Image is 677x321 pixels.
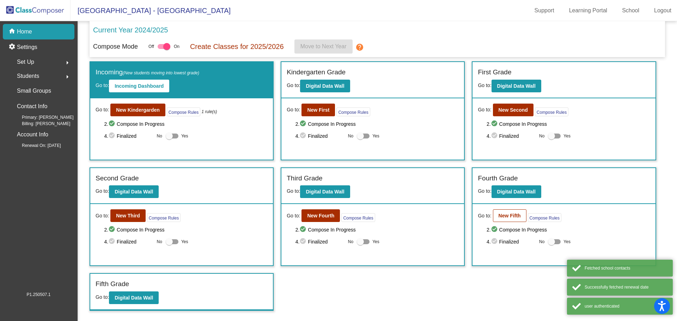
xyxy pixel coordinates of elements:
[648,5,677,16] a: Logout
[96,294,109,300] span: Go to:
[487,132,536,140] span: 4. Finalized
[491,120,499,128] mat-icon: check_circle
[96,188,109,194] span: Go to:
[17,86,51,96] p: Small Groups
[287,173,322,184] label: Third Grade
[96,173,139,184] label: Second Grade
[11,121,70,127] span: Billing: [PERSON_NAME]
[181,132,188,140] span: Yes
[202,109,217,115] i: 1 rule(s)
[307,213,334,218] b: New Fourth
[108,237,117,246] mat-icon: check_circle
[115,83,164,89] b: Incoming Dashboard
[563,5,613,16] a: Learning Portal
[306,83,344,89] b: Digital Data Wall
[93,25,168,35] p: Current Year 2024/2025
[287,67,346,78] label: Kindergarten Grade
[295,226,459,234] span: 2. Compose In Progress
[181,237,188,246] span: Yes
[110,104,165,116] button: New Kindergarden
[63,58,72,67] mat-icon: arrow_right
[104,120,268,128] span: 2. Compose In Progress
[478,173,518,184] label: Fourth Grade
[299,120,308,128] mat-icon: check_circle
[96,82,109,88] span: Go to:
[104,132,153,140] span: 4. Finalized
[116,107,160,113] b: New Kindergarden
[528,213,561,222] button: Compose Rules
[492,185,541,198] button: Digital Data Wall
[497,83,536,89] b: Digital Data Wall
[299,237,308,246] mat-icon: check_circle
[493,209,526,222] button: New Fifth
[499,107,528,113] b: New Second
[17,57,34,67] span: Set Up
[336,107,370,116] button: Compose Rules
[355,43,364,51] mat-icon: help
[109,185,159,198] button: Digital Data Wall
[535,107,568,116] button: Compose Rules
[93,42,138,51] p: Compose Mode
[109,291,159,304] button: Digital Data Wall
[17,27,32,36] p: Home
[478,82,491,88] span: Go to:
[96,106,109,113] span: Go to:
[157,239,162,245] span: No
[287,212,300,220] span: Go to:
[491,132,499,140] mat-icon: check_circle
[487,120,650,128] span: 2. Compose In Progress
[115,295,153,301] b: Digital Data Wall
[17,43,37,51] p: Settings
[478,212,491,220] span: Go to:
[287,188,300,194] span: Go to:
[295,237,344,246] span: 4. Finalized
[17,71,39,81] span: Students
[478,106,491,113] span: Go to:
[17,101,47,111] p: Contact Info
[123,70,199,75] span: (New students moving into lowest grade)
[300,43,347,49] span: Move to Next Year
[295,132,344,140] span: 4. Finalized
[616,5,645,16] a: School
[499,213,521,218] b: New Fifth
[167,107,200,116] button: Compose Rules
[11,114,74,121] span: Primary: [PERSON_NAME]
[307,107,329,113] b: New First
[147,213,181,222] button: Compose Rules
[306,189,344,195] b: Digital Data Wall
[104,237,153,246] span: 4. Finalized
[478,188,491,194] span: Go to:
[104,226,268,234] span: 2. Compose In Progress
[299,226,308,234] mat-icon: check_circle
[116,213,140,218] b: New Third
[348,239,353,245] span: No
[491,226,499,234] mat-icon: check_circle
[301,104,335,116] button: New First
[487,237,536,246] span: 4. Finalized
[295,120,459,128] span: 2. Compose In Progress
[96,67,199,78] label: Incoming
[174,43,179,50] span: On
[110,209,146,222] button: New Third
[300,185,350,198] button: Digital Data Wall
[487,226,650,234] span: 2. Compose In Progress
[190,41,284,52] p: Create Classes for 2025/2026
[301,209,340,222] button: New Fourth
[63,73,72,81] mat-icon: arrow_right
[491,237,499,246] mat-icon: check_circle
[287,106,300,113] span: Go to:
[108,120,117,128] mat-icon: check_circle
[372,237,379,246] span: Yes
[96,279,129,289] label: Fifth Grade
[17,130,48,140] p: Account Info
[493,104,533,116] button: New Second
[8,27,17,36] mat-icon: home
[8,43,17,51] mat-icon: settings
[108,226,117,234] mat-icon: check_circle
[497,189,536,195] b: Digital Data Wall
[372,132,379,140] span: Yes
[341,213,375,222] button: Compose Rules
[299,132,308,140] mat-icon: check_circle
[287,82,300,88] span: Go to:
[108,132,117,140] mat-icon: check_circle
